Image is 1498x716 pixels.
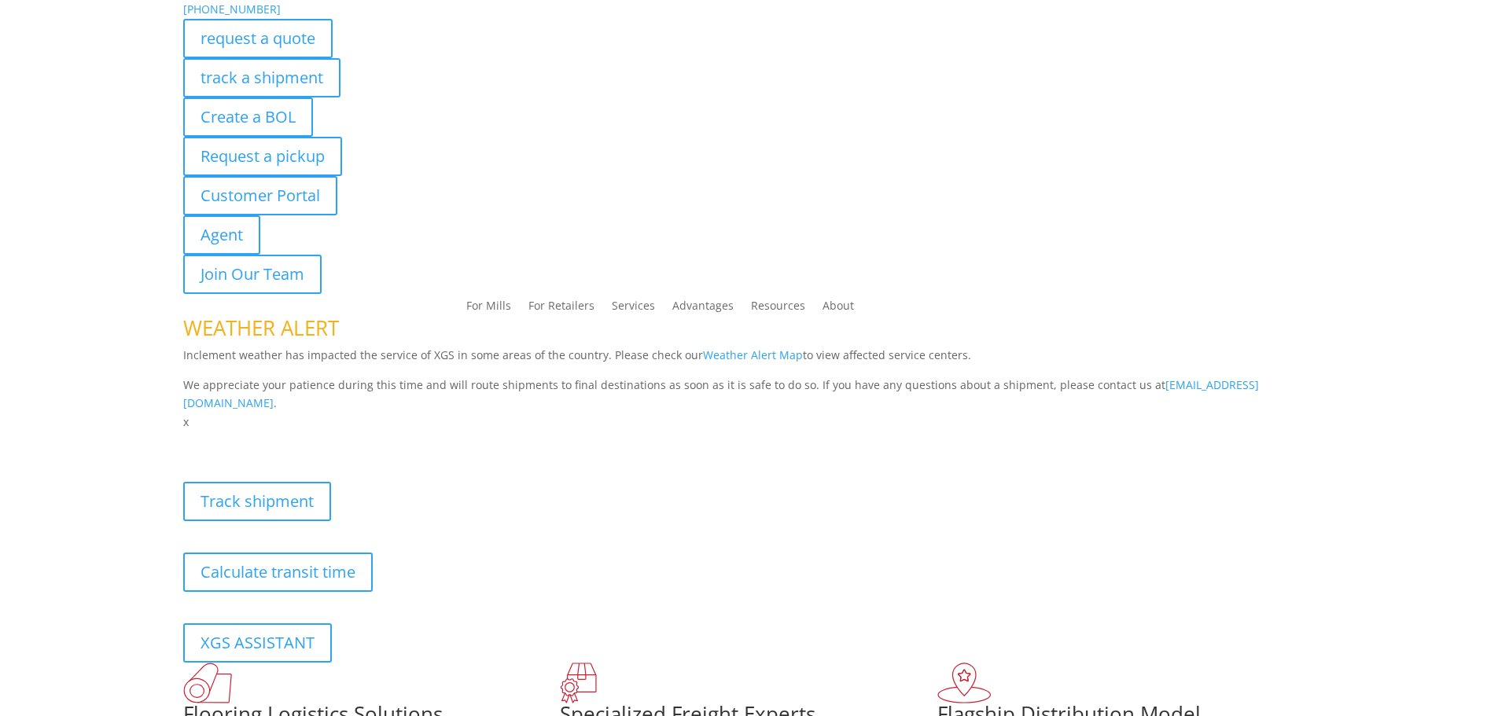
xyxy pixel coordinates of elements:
a: Resources [751,300,805,318]
img: xgs-icon-flagship-distribution-model-red [937,663,992,703]
a: For Mills [466,300,511,318]
a: For Retailers [528,300,594,318]
a: Services [612,300,655,318]
a: [PHONE_NUMBER] [183,2,281,17]
a: Join Our Team [183,255,322,294]
a: Create a BOL [183,97,313,137]
a: request a quote [183,19,333,58]
img: xgs-icon-focused-on-flooring-red [560,663,597,703]
p: x [183,413,1316,431]
a: Calculate transit time [183,553,373,592]
p: We appreciate your patience during this time and will route shipments to final destinations as so... [183,376,1316,413]
a: Track shipment [183,482,331,521]
b: Visibility, transparency, and control for your entire supply chain. [183,434,534,449]
p: Inclement weather has impacted the service of XGS in some areas of the country. Please check our ... [183,346,1316,376]
a: Customer Portal [183,176,337,215]
img: xgs-icon-total-supply-chain-intelligence-red [183,663,232,703]
a: XGS ASSISTANT [183,623,332,663]
span: WEATHER ALERT [183,314,339,342]
a: Agent [183,215,260,255]
a: Weather Alert Map [703,347,803,362]
a: About [823,300,854,318]
a: Advantages [672,300,734,318]
a: track a shipment [183,58,340,97]
a: Request a pickup [183,137,342,176]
